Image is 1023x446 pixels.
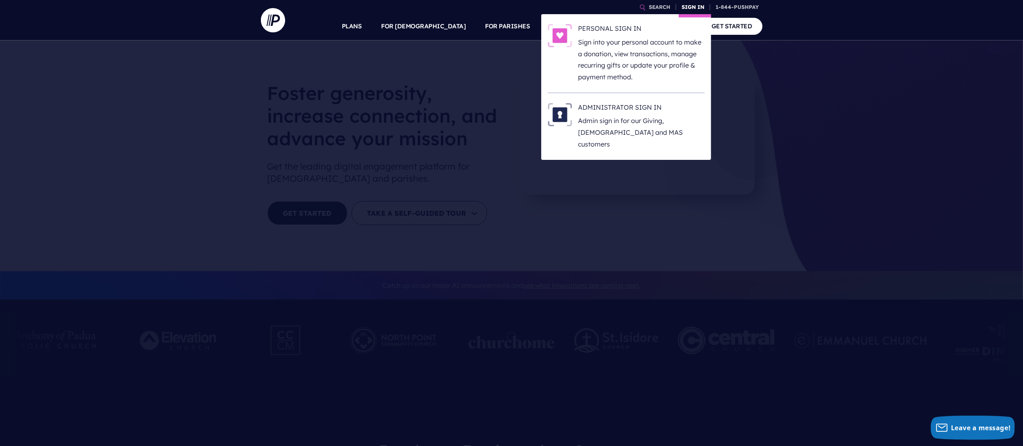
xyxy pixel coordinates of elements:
[381,12,466,40] a: FOR [DEMOGRAPHIC_DATA]
[342,12,362,40] a: PLANS
[605,12,633,40] a: EXPLORE
[931,416,1015,440] button: Leave a message!
[951,423,1011,432] span: Leave a message!
[578,115,705,150] p: Admin sign in for our Giving, [DEMOGRAPHIC_DATA] and MAS customers
[485,12,530,40] a: FOR PARISHES
[578,103,705,115] h6: ADMINISTRATOR SIGN IN
[701,18,762,34] a: GET STARTED
[548,24,572,47] img: PERSONAL SIGN IN - Illustration
[550,12,586,40] a: SOLUTIONS
[578,36,705,83] p: Sign into your personal account to make a donation, view transactions, manage recurring gifts or ...
[548,103,705,150] a: ADMINISTRATOR SIGN IN - Illustration ADMINISTRATOR SIGN IN Admin sign in for our Giving, [DEMOGRA...
[578,24,705,36] h6: PERSONAL SIGN IN
[652,12,682,40] a: COMPANY
[548,103,572,126] img: ADMINISTRATOR SIGN IN - Illustration
[548,24,705,83] a: PERSONAL SIGN IN - Illustration PERSONAL SIGN IN Sign into your personal account to make a donati...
